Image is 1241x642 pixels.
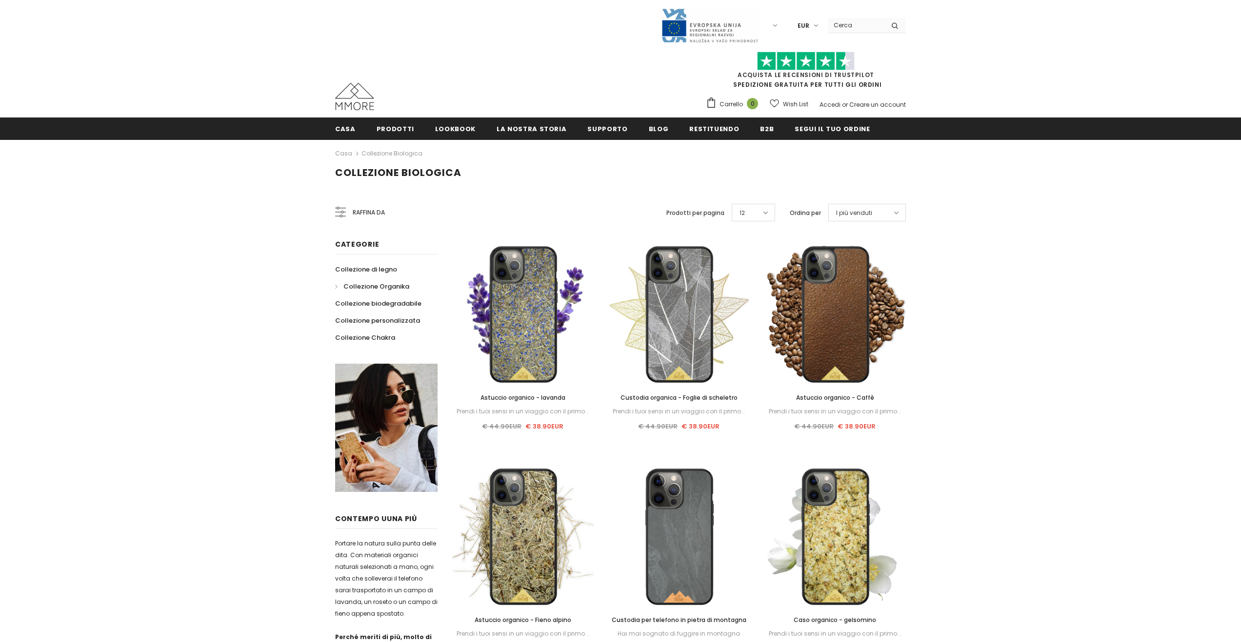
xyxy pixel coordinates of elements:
[770,96,808,113] a: Wish List
[608,392,750,403] a: Custodia organica - Foglie di scheletro
[343,282,409,291] span: Collezione Organika
[612,616,746,624] span: Custodia per telefono in pietra di montagna
[452,628,594,639] div: Prendi i tuoi sensi in un viaggio con il primo...
[757,52,855,71] img: Fidati di Pilot Stars
[452,615,594,625] a: Astuccio organico - Fieno alpino
[497,117,566,139] a: La nostra storia
[689,124,739,134] span: Restituendo
[794,422,834,431] span: € 44.90EUR
[842,100,848,109] span: or
[706,97,763,112] a: Carrello 0
[435,124,476,134] span: Lookbook
[638,422,678,431] span: € 44.90EUR
[608,615,750,625] a: Custodia per telefono in pietra di montagna
[689,117,739,139] a: Restituendo
[794,616,876,624] span: Caso organico - gelsomino
[820,100,841,109] a: Accedi
[335,261,397,278] a: Collezione di legno
[828,18,884,32] input: Search Site
[335,148,352,159] a: Casa
[681,422,720,431] span: € 38.90EUR
[764,406,906,417] div: Prendi i tuoi sensi in un viaggio con il primo...
[795,117,870,139] a: Segui il tuo ordine
[335,295,421,312] a: Collezione biodegradabile
[661,8,759,43] img: Javni Razpis
[760,117,774,139] a: B2B
[838,422,876,431] span: € 38.90EUR
[335,166,461,179] span: Collezione biologica
[335,239,379,249] span: Categorie
[377,117,414,139] a: Prodotti
[335,83,374,110] img: Casi MMORE
[666,208,724,218] label: Prodotti per pagina
[452,406,594,417] div: Prendi i tuoi sensi in un viaggio con il primo...
[353,207,385,218] span: Raffina da
[361,149,422,157] a: Collezione biologica
[760,124,774,134] span: B2B
[649,124,669,134] span: Blog
[795,124,870,134] span: Segui il tuo ordine
[480,393,565,402] span: Astuccio organico - lavanda
[482,422,521,431] span: € 44.90EUR
[525,422,563,431] span: € 38.90EUR
[720,99,743,109] span: Carrello
[335,316,420,325] span: Collezione personalizzata
[740,208,745,218] span: 12
[849,100,906,109] a: Creare un account
[335,299,421,308] span: Collezione biodegradabile
[377,124,414,134] span: Prodotti
[836,208,872,218] span: I più venduti
[790,208,821,218] label: Ordina per
[738,71,874,79] a: Acquista le recensioni di TrustPilot
[608,406,750,417] div: Prendi i tuoi sensi in un viaggio con il primo...
[798,21,809,31] span: EUR
[335,312,420,329] a: Collezione personalizzata
[335,538,438,620] p: Portare la natura sulla punta delle dita. Con materiali organici naturali selezionati a mano, ogn...
[796,393,874,402] span: Astuccio organico - Caffè
[764,615,906,625] a: Caso organico - gelsomino
[661,21,759,29] a: Javni Razpis
[335,333,395,342] span: Collezione Chakra
[649,117,669,139] a: Blog
[335,278,409,295] a: Collezione Organika
[335,329,395,346] a: Collezione Chakra
[706,56,906,89] span: SPEDIZIONE GRATUITA PER TUTTI GLI ORDINI
[620,393,738,402] span: Custodia organica - Foglie di scheletro
[475,616,571,624] span: Astuccio organico - Fieno alpino
[335,514,417,524] span: contempo uUna più
[497,124,566,134] span: La nostra storia
[335,117,356,139] a: Casa
[764,392,906,403] a: Astuccio organico - Caffè
[747,98,758,109] span: 0
[435,117,476,139] a: Lookbook
[587,124,627,134] span: supporto
[783,99,808,109] span: Wish List
[452,392,594,403] a: Astuccio organico - lavanda
[335,124,356,134] span: Casa
[335,265,397,274] span: Collezione di legno
[764,628,906,639] div: Prendi i tuoi sensi in un viaggio con il primo...
[587,117,627,139] a: supporto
